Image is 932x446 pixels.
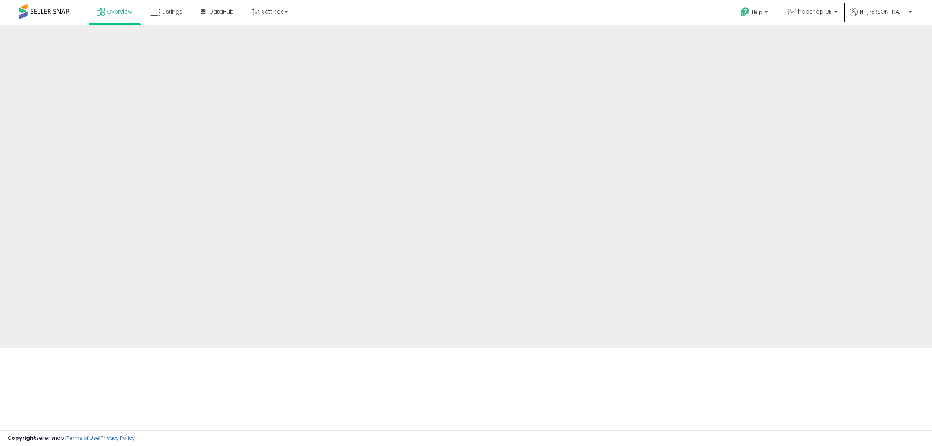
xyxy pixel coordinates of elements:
span: hapshop DE [798,8,832,16]
span: DataHub [209,8,234,16]
span: Overview [107,8,132,16]
span: Hi [PERSON_NAME] [860,8,906,16]
span: Help [752,9,762,16]
i: Get Help [740,7,750,17]
span: Listings [162,8,183,16]
a: Help [734,1,776,25]
a: Hi [PERSON_NAME] [850,8,912,25]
